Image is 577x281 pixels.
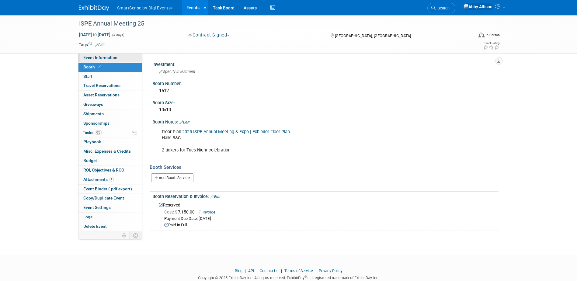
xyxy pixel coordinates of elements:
span: Copy/Duplicate Event [83,196,124,200]
a: Edit [179,120,189,124]
a: Giveaways [78,100,142,109]
span: [GEOGRAPHIC_DATA], [GEOGRAPHIC_DATA] [335,33,411,38]
div: ISPE Annual Meeting 25 [77,18,464,29]
span: Playbook [83,139,101,144]
span: (4 days) [112,33,124,37]
a: Search [427,3,455,13]
div: Paid in Full [164,222,494,228]
a: Contact Us [260,269,279,273]
a: ROI, Objectives & ROO [78,166,142,175]
div: Investment: [152,60,499,68]
div: Booth Notes: [152,117,499,125]
a: Attachments1 [78,175,142,184]
span: [DATE] [DATE] [79,32,111,37]
a: Sponsorships [78,119,142,128]
a: Blog [235,269,242,273]
a: Tasks0% [78,128,142,137]
span: Budget [83,158,97,163]
span: 0% [95,130,102,135]
a: Asset Reservations [78,91,142,100]
a: Playbook [78,137,142,147]
span: 1 [109,177,114,182]
span: Event Binder (.pdf export) [83,186,132,191]
a: Event Information [78,53,142,62]
span: | [314,269,318,273]
div: Event Rating [483,42,499,45]
a: Shipments [78,109,142,119]
i: Booth reservation complete [98,65,101,68]
span: Search [436,6,450,10]
sup: ® [304,275,307,278]
span: Misc. Expenses & Credits [83,149,131,154]
span: Asset Reservations [83,92,120,97]
span: Staff [83,74,92,79]
span: Sponsorships [83,121,109,126]
span: 7,150.00 [164,210,197,214]
div: 10x10 [157,105,494,115]
span: Event Information [83,55,117,60]
td: Toggle Event Tabs [129,231,142,239]
div: Event Format [437,32,500,41]
button: Contract Signed [186,32,232,38]
span: Tasks [83,130,102,135]
a: Travel Reservations [78,81,142,90]
div: Booth Services [150,164,499,171]
a: Delete Event [78,222,142,231]
a: Misc. Expenses & Credits [78,147,142,156]
span: Specify investment [159,69,195,74]
span: | [255,269,259,273]
span: | [280,269,283,273]
span: to [92,32,98,37]
span: ROI, Objectives & ROO [83,168,124,172]
div: Payment Due Date: [DATE] [164,216,494,222]
div: Booth Size: [152,98,499,106]
span: Delete Event [83,224,107,229]
div: Booth Reservation & Invoice: [152,192,499,200]
img: ExhibitDay [79,5,109,11]
a: 2025 ISPE Annual Meeting & Expo | Exhibitor Floor Plan [182,129,290,134]
img: Abby Allison [463,3,493,10]
a: Terms of Service [284,269,313,273]
span: Logs [83,214,92,219]
span: Giveaways [83,102,103,107]
img: Format-Inperson.png [478,33,485,37]
a: Event Settings [78,203,142,212]
a: Invoice [198,210,218,214]
span: Cost: $ [164,210,178,214]
a: Privacy Policy [319,269,342,273]
span: | [243,269,247,273]
a: API [248,269,254,273]
a: Staff [78,72,142,81]
span: Booth [83,64,102,69]
td: Personalize Event Tab Strip [119,231,130,239]
div: Floor Plan: Halls B&C 2 tickets for Tues Night celebration [158,126,432,156]
a: Edit [210,195,221,199]
div: In-Person [485,33,500,37]
span: Shipments [83,111,104,116]
div: Booth Number: [152,79,499,87]
td: Tags [79,42,105,48]
a: Logs [78,213,142,222]
span: Event Settings [83,205,111,210]
div: 1612 [157,86,494,95]
div: Reserved [157,200,494,228]
a: Booth [78,63,142,72]
a: Event Binder (.pdf export) [78,185,142,194]
a: Add Booth Service [151,173,193,182]
a: Edit [95,43,105,47]
span: Travel Reservations [83,83,120,88]
a: Budget [78,156,142,165]
span: Attachments [83,177,114,182]
a: Copy/Duplicate Event [78,194,142,203]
